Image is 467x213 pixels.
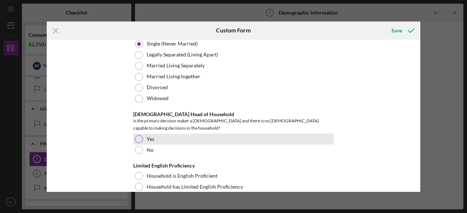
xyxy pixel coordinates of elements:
div: [DEMOGRAPHIC_DATA] Head of Household [133,111,334,117]
h6: Custom Form [216,27,251,33]
label: Married Living together [147,74,200,79]
label: Married Living Separately [147,63,205,68]
button: Save [384,23,420,38]
label: Single (Never Married) [147,41,198,47]
label: Widowed [147,95,169,101]
div: Is the primary decision maker a [DEMOGRAPHIC_DATA] and there is no [DEMOGRAPHIC_DATA] capable to ... [133,117,334,132]
label: Household has Limited English Proficiency [147,184,243,190]
div: Limited English Proficiency [133,163,334,169]
label: No [147,147,154,153]
label: Yes [147,136,154,142]
label: Household is English Proficient [147,173,217,179]
div: Save [391,23,402,38]
label: Legally Separated (Living Apart) [147,52,218,58]
label: Divorced [147,84,168,90]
